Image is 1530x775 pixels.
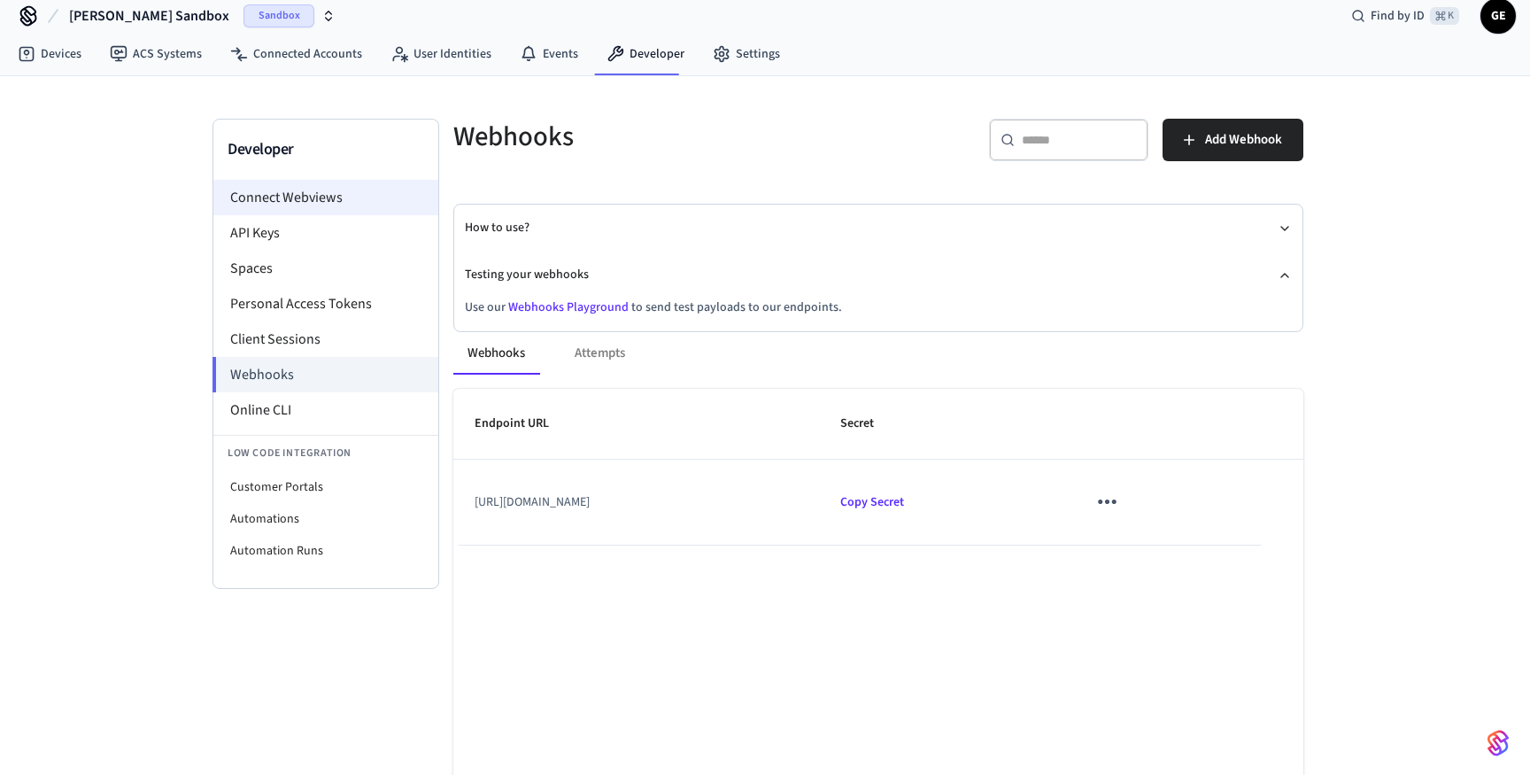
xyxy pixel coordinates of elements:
span: [PERSON_NAME] Sandbox [69,5,229,27]
p: Use our to send test payloads to our endpoints. [465,298,1292,317]
td: [URL][DOMAIN_NAME] [453,460,819,545]
li: Customer Portals [213,471,438,503]
div: ant example [453,332,1303,375]
li: API Keys [213,215,438,251]
button: How to use? [465,205,1292,252]
span: Endpoint URL [475,410,572,438]
button: Testing your webhooks [465,252,1292,298]
span: Add Webhook [1205,128,1282,151]
button: Webhooks [453,332,539,375]
a: Devices [4,38,96,70]
img: SeamLogoGradient.69752ec5.svg [1487,729,1509,757]
li: Automation Runs [213,535,438,567]
li: Spaces [213,251,438,286]
a: Events [506,38,592,70]
button: Add Webhook [1163,119,1303,161]
h5: Webhooks [453,119,868,155]
span: Secret [840,410,897,438]
span: Sandbox [243,4,314,27]
span: Find by ID [1371,7,1425,25]
li: Automations [213,503,438,535]
a: Webhooks Playground [508,298,629,316]
li: Online CLI [213,392,438,428]
li: Low Code Integration [213,435,438,471]
li: Connect Webviews [213,180,438,215]
a: Developer [592,38,699,70]
a: Connected Accounts [216,38,376,70]
a: ACS Systems [96,38,216,70]
li: Webhooks [212,357,438,392]
a: User Identities [376,38,506,70]
li: Client Sessions [213,322,438,357]
li: Personal Access Tokens [213,286,438,322]
table: sticky table [453,389,1303,546]
span: ⌘ K [1430,7,1459,25]
a: Settings [699,38,794,70]
div: Testing your webhooks [465,298,1292,331]
h3: Developer [228,137,424,162]
span: Copied! [840,493,904,511]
